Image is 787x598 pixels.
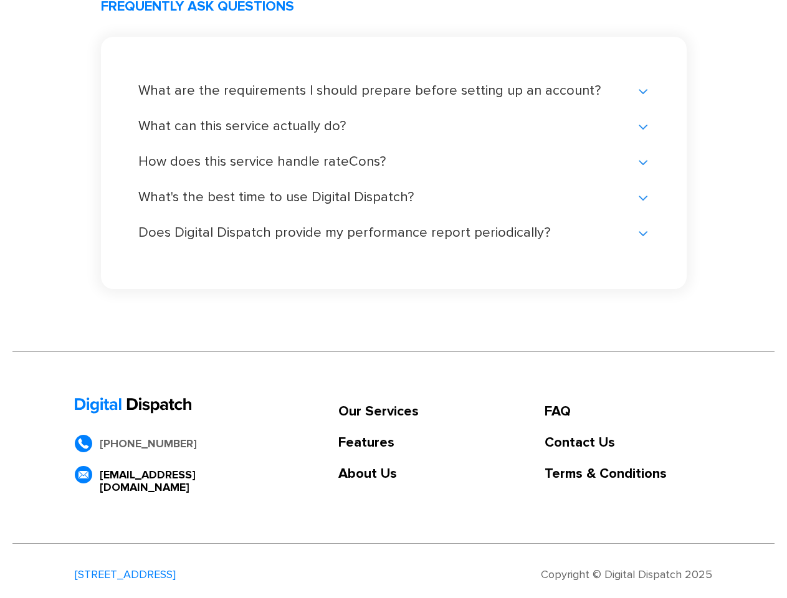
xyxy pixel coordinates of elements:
a: Terms & Conditions [545,468,712,480]
a: Contact Us [545,437,712,449]
a: FAQ [545,406,712,418]
a: About Us [338,468,419,480]
a: [EMAIL_ADDRESS][DOMAIN_NAME] [75,468,212,493]
a: Our Services [338,406,419,418]
div: Copyright © Digital Dispatch 2025 [541,568,712,581]
a: Features [338,437,419,449]
div: What's the best time to use Digital Dispatch? [138,191,649,204]
a: [PHONE_NUMBER] [75,437,212,450]
div: [STREET_ADDRESS] [75,568,176,581]
div: Does Digital Dispatch provide my performance report periodically? [138,227,649,239]
div: What are the requirements I should prepare before setting up an account? [138,85,649,97]
div: How does this service handle rateCons? [138,156,649,168]
div: What can this service actually do? [138,120,649,133]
